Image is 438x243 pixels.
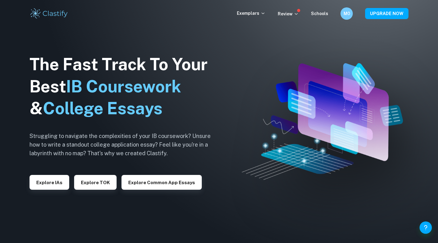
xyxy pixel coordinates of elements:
span: College Essays [43,99,162,118]
a: Schools [311,11,328,16]
p: Exemplars [237,10,265,17]
p: Review [278,10,299,17]
h6: M0 [343,10,350,17]
button: Explore Common App essays [121,175,202,190]
a: Explore Common App essays [121,179,202,185]
span: IB Coursework [66,77,181,96]
button: M0 [340,7,353,20]
button: Explore TOK [74,175,117,190]
a: Explore TOK [74,179,117,185]
h6: Struggling to navigate the complexities of your IB coursework? Unsure how to write a standout col... [30,132,220,158]
button: UPGRADE NOW [365,8,408,19]
a: Explore IAs [30,179,69,185]
img: Clastify hero [242,63,403,180]
button: Help and Feedback [420,221,432,234]
h1: The Fast Track To Your Best & [30,53,220,120]
button: Explore IAs [30,175,69,190]
img: Clastify logo [30,7,69,20]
